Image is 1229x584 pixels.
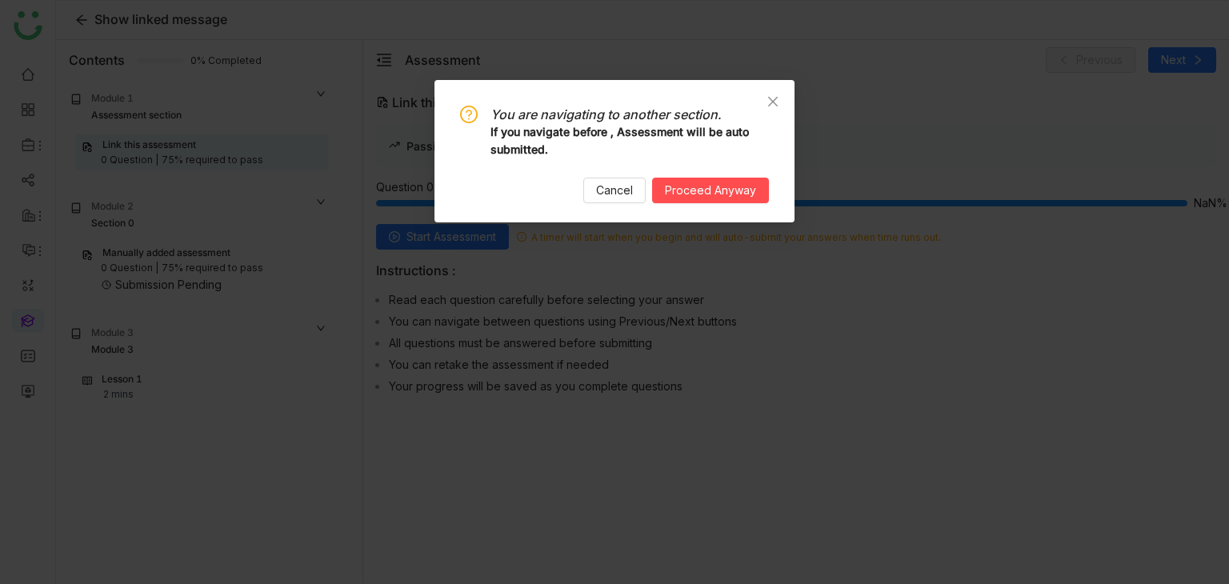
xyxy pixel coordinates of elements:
[490,125,749,156] b: If you navigate before , Assessment will be auto submitted.
[665,182,756,199] span: Proceed Anyway
[596,182,633,199] span: Cancel
[652,178,769,203] button: Proceed Anyway
[751,80,795,123] button: Close
[490,106,721,122] i: You are navigating to another section.
[583,178,646,203] button: Cancel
